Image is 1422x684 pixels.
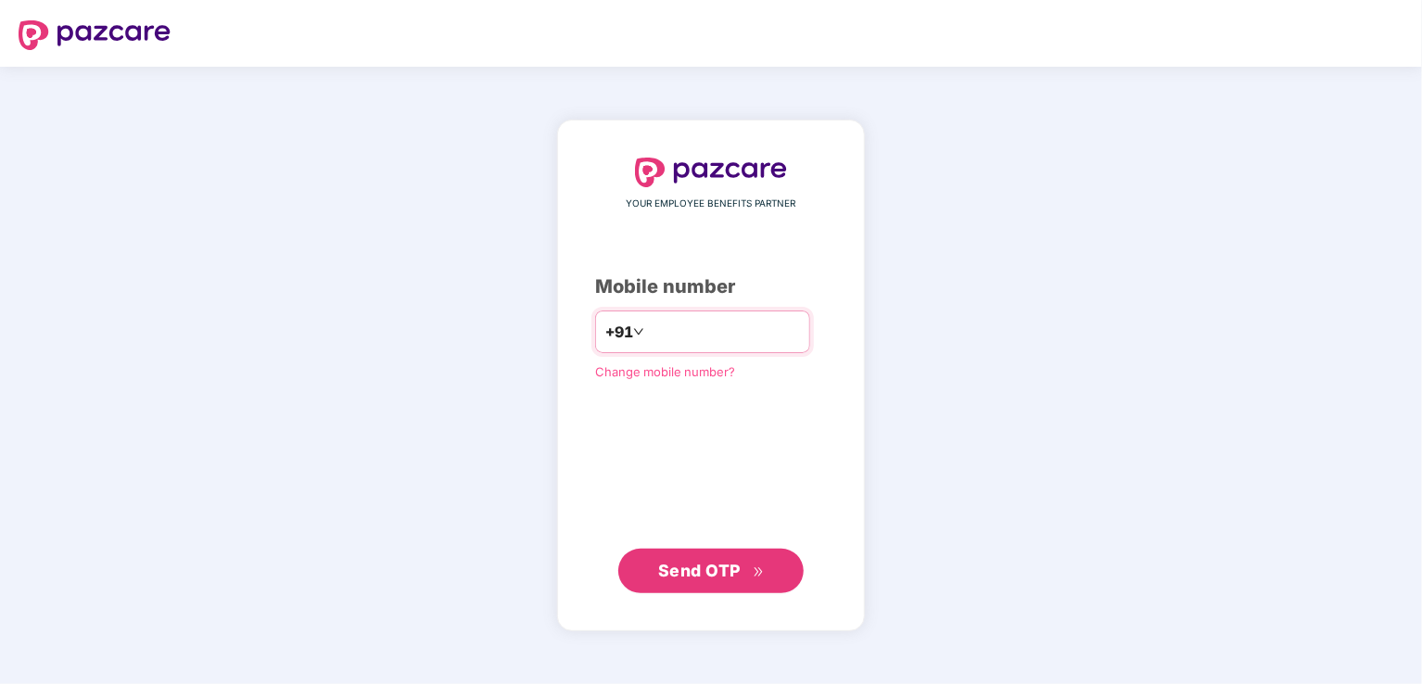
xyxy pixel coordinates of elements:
[753,566,765,578] span: double-right
[595,364,735,379] a: Change mobile number?
[658,561,741,580] span: Send OTP
[605,321,633,344] span: +91
[633,326,644,337] span: down
[595,272,827,301] div: Mobile number
[627,196,796,211] span: YOUR EMPLOYEE BENEFITS PARTNER
[19,20,171,50] img: logo
[635,158,787,187] img: logo
[618,549,804,593] button: Send OTPdouble-right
